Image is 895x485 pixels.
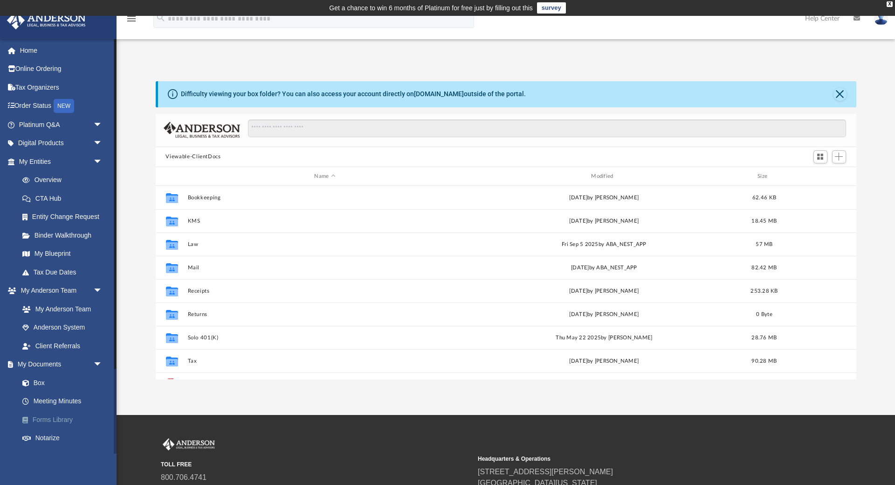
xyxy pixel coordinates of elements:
[833,88,847,101] button: Close
[13,171,117,190] a: Overview
[187,288,462,294] button: Receipts
[478,455,788,463] small: Headquarters & Operations
[13,245,112,263] a: My Blueprint
[751,265,777,270] span: 82.42 MB
[13,429,117,448] a: Notarize
[159,172,183,181] div: id
[467,217,742,225] div: [DATE] by [PERSON_NAME]
[93,152,112,171] span: arrow_drop_down
[874,12,888,25] img: User Pic
[7,115,117,134] a: Platinum Q&Aarrow_drop_down
[93,134,112,153] span: arrow_drop_down
[7,97,117,116] a: Order StatusNEW
[181,89,526,99] div: Difficulty viewing your box folder? You can also access your account directly on outside of the p...
[165,153,220,161] button: Viewable-ClientDocs
[466,172,741,181] div: Modified
[161,473,207,481] a: 800.706.4741
[7,355,117,374] a: My Documentsarrow_drop_down
[7,41,117,60] a: Home
[7,447,112,466] a: Online Learningarrow_drop_down
[187,218,462,224] button: KMS
[13,373,112,392] a: Box
[329,2,533,14] div: Get a chance to win 6 months of Platinum for free just by filling out this
[751,358,777,364] span: 90.28 MB
[187,311,462,317] button: Returns
[156,186,856,379] div: grid
[13,263,117,281] a: Tax Due Dates
[467,287,742,295] div: [DATE] by [PERSON_NAME]
[93,115,112,134] span: arrow_drop_down
[832,150,846,163] button: Add
[187,241,462,247] button: Law
[187,172,462,181] div: Name
[187,335,462,341] button: Solo 401(K)
[4,11,89,29] img: Anderson Advisors Platinum Portal
[126,13,137,24] i: menu
[13,300,107,318] a: My Anderson Team
[756,242,772,247] span: 57 MB
[54,99,74,113] div: NEW
[745,172,783,181] div: Size
[93,281,112,301] span: arrow_drop_down
[13,318,112,337] a: Anderson System
[7,60,117,78] a: Online Ordering
[161,460,471,469] small: TOLL FREE
[161,438,217,450] img: Anderson Advisors Platinum Portal
[750,288,778,294] span: 253.28 KB
[787,172,852,181] div: id
[751,335,777,340] span: 28.76 MB
[887,1,893,7] div: close
[187,358,462,364] button: Tax
[156,13,166,23] i: search
[467,240,742,249] div: Fri Sep 5 2025 by ABA_NEST_APP
[467,357,742,366] div: [DATE] by [PERSON_NAME]
[467,264,742,272] div: [DATE] by ABA_NEST_APP
[13,226,117,245] a: Binder Walkthrough
[13,410,117,429] a: Forms Library
[93,355,112,374] span: arrow_drop_down
[13,337,112,355] a: Client Referrals
[414,90,464,98] a: [DOMAIN_NAME]
[248,119,846,137] input: Search files and folders
[187,195,462,201] button: Bookkeeping
[467,310,742,319] div: [DATE] by [PERSON_NAME]
[537,2,566,14] a: survey
[756,312,772,317] span: 0 Byte
[752,195,776,200] span: 62.46 KB
[467,194,742,202] div: [DATE] by [PERSON_NAME]
[13,208,117,226] a: Entity Change Request
[7,78,117,97] a: Tax Organizers
[7,134,117,153] a: Digital Productsarrow_drop_down
[93,447,112,466] span: arrow_drop_down
[7,281,112,300] a: My Anderson Teamarrow_drop_down
[813,150,827,163] button: Switch to Grid View
[126,18,137,24] a: menu
[751,218,777,224] span: 18.45 MB
[478,468,613,476] a: [STREET_ADDRESS][PERSON_NAME]
[7,152,117,171] a: My Entitiesarrow_drop_down
[13,392,117,411] a: Meeting Minutes
[13,189,117,208] a: CTA Hub
[467,334,742,342] div: Thu May 22 2025 by [PERSON_NAME]
[187,265,462,271] button: Mail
